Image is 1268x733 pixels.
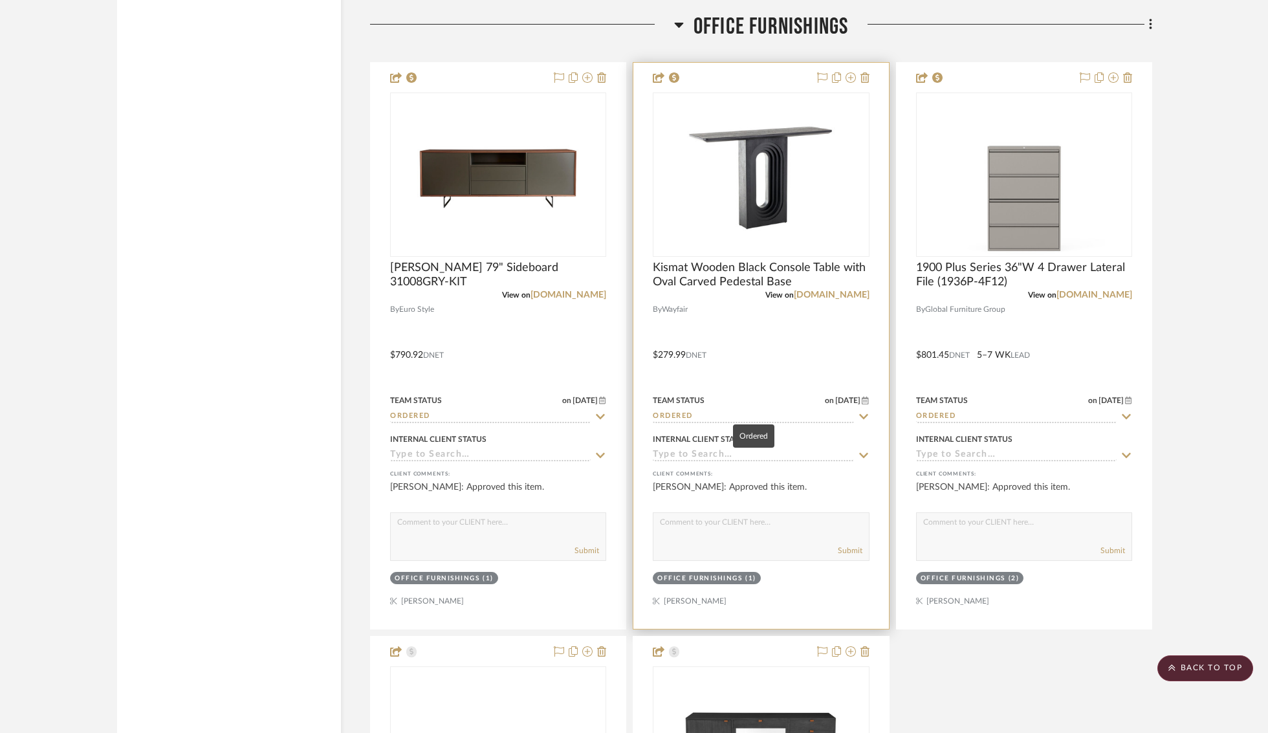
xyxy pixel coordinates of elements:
[390,261,606,289] span: [PERSON_NAME] 79" Sideboard 31008GRY-KIT
[653,303,662,316] span: By
[653,261,869,289] span: Kismat Wooden Black Console Table with Oval Carved Pedestal Base
[390,303,399,316] span: By
[390,411,591,423] input: Type to Search…
[657,574,742,584] div: Office Furnishings
[562,397,571,404] span: on
[1100,545,1125,556] button: Submit
[390,481,606,507] div: [PERSON_NAME]: Approved this item.
[1009,574,1020,584] div: (2)
[838,545,862,556] button: Submit
[943,94,1105,256] img: 1900 Plus Series 36"W 4 Drawer Lateral File (1936P-4F12)
[399,303,434,316] span: Euro Style
[653,411,853,423] input: Type to Search…
[916,411,1117,423] input: Type to Search…
[662,303,688,316] span: Wayfair
[925,303,1005,316] span: Global Furniture Group
[502,291,530,299] span: View on
[916,481,1132,507] div: [PERSON_NAME]: Approved this item.
[483,574,494,584] div: (1)
[390,395,442,406] div: Team Status
[745,574,756,584] div: (1)
[794,290,869,300] a: [DOMAIN_NAME]
[834,396,862,405] span: [DATE]
[530,290,606,300] a: [DOMAIN_NAME]
[390,450,591,462] input: Type to Search…
[916,450,1117,462] input: Type to Search…
[417,94,579,256] img: Anderson 79" Sideboard 31008GRY-KIT
[825,397,834,404] span: on
[571,396,599,405] span: [DATE]
[765,291,794,299] span: View on
[653,433,749,445] div: Internal Client Status
[916,433,1012,445] div: Internal Client Status
[694,13,849,41] span: Office Furnishings
[916,303,925,316] span: By
[653,395,705,406] div: Team Status
[653,481,869,507] div: [PERSON_NAME]: Approved this item.
[1157,655,1253,681] scroll-to-top-button: BACK TO TOP
[1097,396,1125,405] span: [DATE]
[1028,291,1056,299] span: View on
[1088,397,1097,404] span: on
[916,395,968,406] div: Team Status
[395,574,479,584] div: Office Furnishings
[653,450,853,462] input: Type to Search…
[921,574,1005,584] div: Office Furnishings
[680,94,842,256] img: Kismat Wooden Black Console Table with Oval Carved Pedestal Base
[1056,290,1132,300] a: [DOMAIN_NAME]
[916,261,1132,289] span: 1900 Plus Series 36"W 4 Drawer Lateral File (1936P-4F12)
[390,433,486,445] div: Internal Client Status
[574,545,599,556] button: Submit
